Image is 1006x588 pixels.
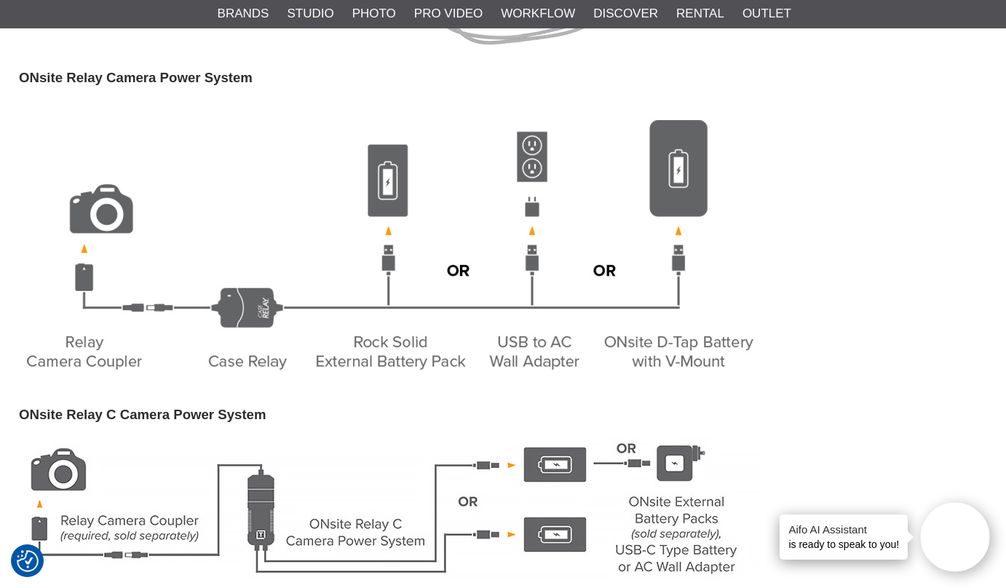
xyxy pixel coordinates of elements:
[17,550,39,572] img: Revisit consent button
[19,405,987,424] h3: ONsite Relay C Camera Power System
[676,4,724,23] a: Rental
[19,116,761,371] img: Tether Tools ONsite Relay System ver 1
[593,4,658,23] a: Discover
[287,4,333,23] a: Studio
[788,522,899,537] h4: Aifo AI Assistant
[218,4,269,23] a: Brands
[501,4,575,23] a: Workflow
[414,4,483,23] a: Pro Video
[780,514,908,560] div: is ready to speak to you!
[19,68,987,87] h3: ONsite Relay Camera Power System
[742,4,791,23] a: Outlet
[17,548,39,574] button: Consent Preferences
[19,434,761,582] img: Tether Tools ONsite Relay C
[352,4,396,23] a: Photo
